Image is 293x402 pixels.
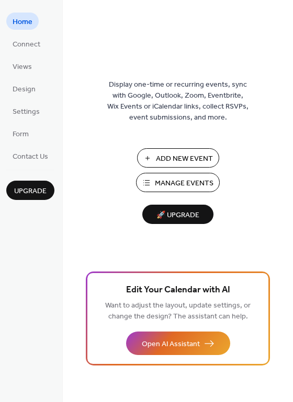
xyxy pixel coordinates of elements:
[142,339,200,350] span: Open AI Assistant
[13,151,48,162] span: Contact Us
[136,173,220,192] button: Manage Events
[156,153,213,164] span: Add New Event
[13,107,40,117] span: Settings
[105,299,251,324] span: Want to adjust the layout, update settings, or change the design? The assistant can help.
[14,186,47,197] span: Upgrade
[149,208,207,222] span: 🚀 Upgrade
[13,62,32,73] span: Views
[13,17,32,28] span: Home
[6,147,54,164] a: Contact Us
[6,125,35,142] a: Form
[6,13,39,30] a: Home
[137,148,219,168] button: Add New Event
[6,80,42,97] a: Design
[13,39,40,50] span: Connect
[13,129,29,140] span: Form
[6,102,46,120] a: Settings
[13,84,36,95] span: Design
[6,181,54,200] button: Upgrade
[6,35,47,52] a: Connect
[126,332,230,355] button: Open AI Assistant
[155,178,213,189] span: Manage Events
[107,79,249,123] span: Display one-time or recurring events, sync with Google, Outlook, Zoom, Eventbrite, Wix Events or ...
[142,205,213,224] button: 🚀 Upgrade
[6,57,38,75] a: Views
[126,283,230,298] span: Edit Your Calendar with AI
